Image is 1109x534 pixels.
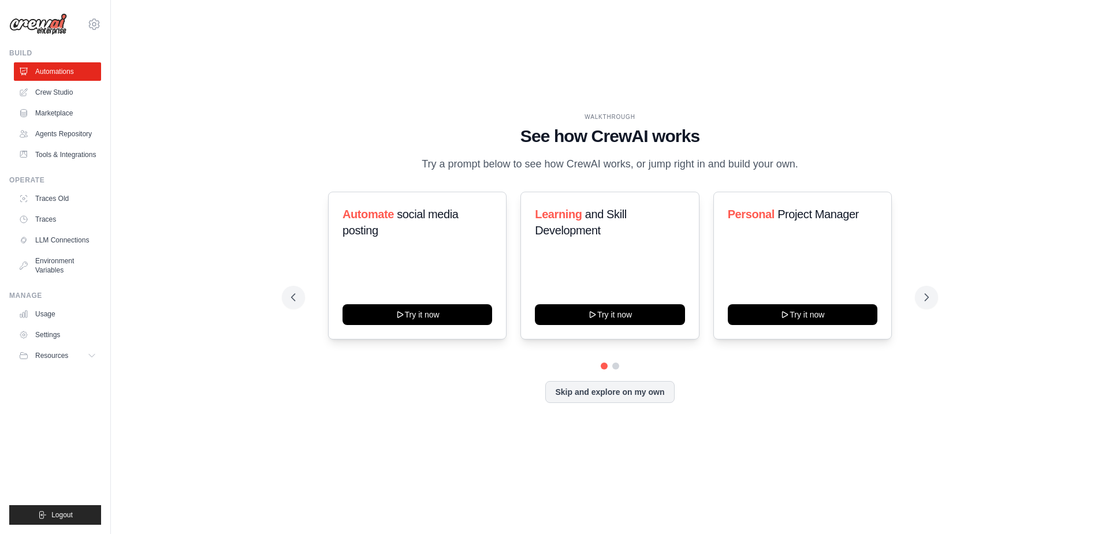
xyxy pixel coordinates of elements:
[35,351,68,360] span: Resources
[14,189,101,208] a: Traces Old
[14,125,101,143] a: Agents Repository
[728,304,877,325] button: Try it now
[291,126,929,147] h1: See how CrewAI works
[14,210,101,229] a: Traces
[9,48,101,58] div: Build
[343,304,492,325] button: Try it now
[9,175,101,185] div: Operate
[9,505,101,525] button: Logout
[14,145,101,164] a: Tools & Integrations
[14,104,101,122] a: Marketplace
[535,208,626,237] span: and Skill Development
[416,156,804,173] p: Try a prompt below to see how CrewAI works, or jump right in and build your own.
[535,304,684,325] button: Try it now
[14,231,101,249] a: LLM Connections
[545,381,674,403] button: Skip and explore on my own
[14,252,101,279] a: Environment Variables
[535,208,582,221] span: Learning
[14,305,101,323] a: Usage
[343,208,394,221] span: Automate
[728,208,775,221] span: Personal
[343,208,459,237] span: social media posting
[14,326,101,344] a: Settings
[14,346,101,365] button: Resources
[777,208,859,221] span: Project Manager
[291,113,929,121] div: WALKTHROUGH
[51,510,73,520] span: Logout
[14,62,101,81] a: Automations
[14,83,101,102] a: Crew Studio
[9,291,101,300] div: Manage
[9,13,67,35] img: Logo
